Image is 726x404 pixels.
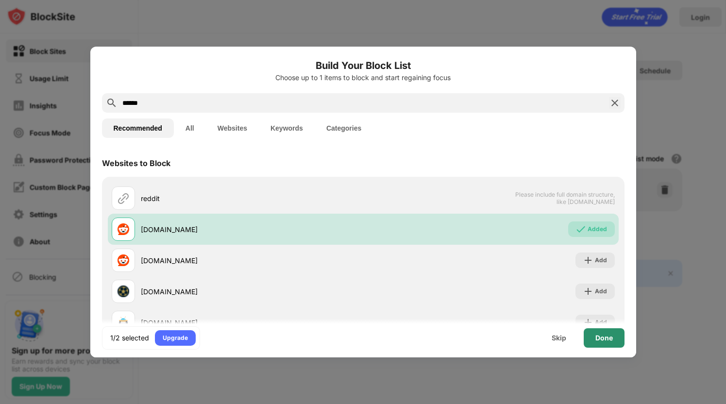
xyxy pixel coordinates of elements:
[315,118,373,138] button: Categories
[174,118,206,138] button: All
[141,255,363,266] div: [DOMAIN_NAME]
[141,318,363,328] div: [DOMAIN_NAME]
[163,333,188,343] div: Upgrade
[206,118,259,138] button: Websites
[102,158,170,168] div: Websites to Block
[588,224,607,234] div: Added
[118,317,129,328] img: favicons
[515,191,615,205] span: Please include full domain structure, like [DOMAIN_NAME]
[259,118,315,138] button: Keywords
[102,58,625,73] h6: Build Your Block List
[609,97,621,109] img: search-close
[595,318,607,327] div: Add
[118,286,129,297] img: favicons
[595,286,607,296] div: Add
[118,223,129,235] img: favicons
[141,286,363,297] div: [DOMAIN_NAME]
[595,255,607,265] div: Add
[106,97,118,109] img: search.svg
[141,224,363,235] div: [DOMAIN_NAME]
[102,74,625,82] div: Choose up to 1 items to block and start regaining focus
[595,334,613,342] div: Done
[118,192,129,204] img: url.svg
[110,333,149,343] div: 1/2 selected
[118,254,129,266] img: favicons
[552,334,566,342] div: Skip
[102,118,174,138] button: Recommended
[141,193,363,203] div: reddit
